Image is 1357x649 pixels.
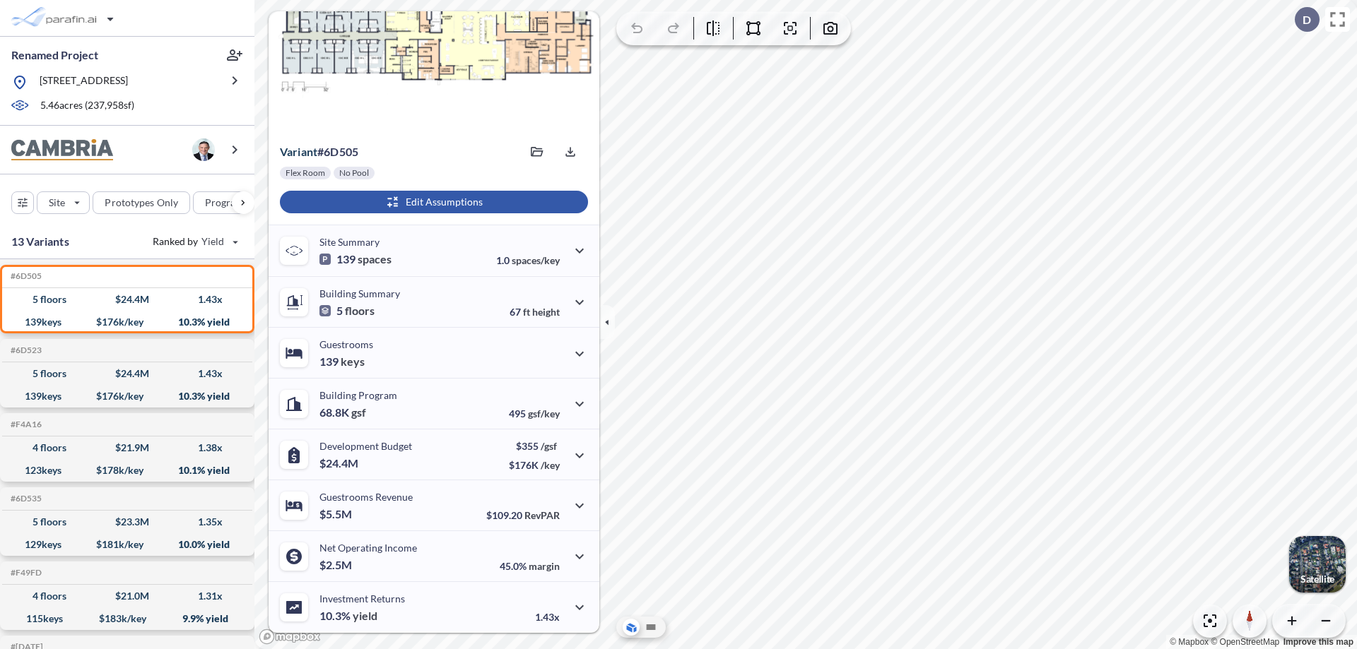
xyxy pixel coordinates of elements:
[319,287,400,299] p: Building Summary
[280,145,317,158] span: Variant
[509,407,560,419] p: 495
[105,196,178,210] p: Prototypes Only
[358,252,392,266] span: spaces
[259,629,321,645] a: Mapbox homepage
[535,611,560,623] p: 1.43x
[286,167,325,179] p: Flex Room
[8,345,42,355] h5: Click to copy the code
[201,234,225,249] span: Yield
[49,196,65,210] p: Site
[1283,637,1353,647] a: Improve this map
[319,236,380,248] p: Site Summary
[8,271,42,281] h5: Click to copy the code
[193,191,269,214] button: Program
[93,191,190,214] button: Prototypes Only
[319,558,354,572] p: $2.5M
[524,509,560,521] span: RevPAR
[8,419,42,429] h5: Click to copy the code
[345,304,375,318] span: floors
[1289,536,1346,593] button: Switcher ImageSatellite
[509,459,560,471] p: $176K
[532,306,560,318] span: height
[319,338,373,350] p: Guestrooms
[319,456,360,470] p: $24.4M
[319,609,377,623] p: 10.3%
[509,440,560,452] p: $355
[541,459,560,471] span: /key
[528,407,560,419] span: gsf/key
[496,254,560,266] p: 1.0
[319,405,366,419] p: 68.8K
[141,230,247,253] button: Ranked by Yield
[1300,573,1334,585] p: Satellite
[1211,637,1279,647] a: OpenStreetMap
[40,98,134,114] p: 5.46 acres ( 237,958 sf)
[486,509,560,521] p: $109.20
[319,542,417,554] p: Net Operating Income
[37,191,90,214] button: Site
[541,440,557,452] span: /gsf
[319,491,413,503] p: Guestrooms Revenue
[319,252,392,266] p: 139
[523,306,530,318] span: ft
[280,145,358,159] p: # 6d505
[512,254,560,266] span: spaces/key
[500,560,560,572] p: 45.0%
[280,191,588,213] button: Edit Assumptions
[1170,637,1209,647] a: Mapbox
[510,306,560,318] p: 67
[353,609,377,623] span: yield
[642,619,659,636] button: Site Plan
[351,405,366,419] span: gsf
[192,138,215,161] img: user logo
[11,233,69,250] p: 13 Variants
[205,196,245,210] p: Program
[1303,13,1311,26] p: D
[11,139,113,161] img: BrandImage
[319,593,405,605] p: Investment Returns
[40,73,128,91] p: [STREET_ADDRESS]
[341,355,365,369] span: keys
[529,560,560,572] span: margin
[319,440,412,452] p: Development Budget
[319,304,375,318] p: 5
[8,568,42,578] h5: Click to copy the code
[623,619,640,636] button: Aerial View
[339,167,369,179] p: No Pool
[319,389,397,401] p: Building Program
[319,355,365,369] p: 139
[1289,536,1346,593] img: Switcher Image
[8,494,42,504] h5: Click to copy the code
[319,507,354,521] p: $5.5M
[11,47,98,63] p: Renamed Project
